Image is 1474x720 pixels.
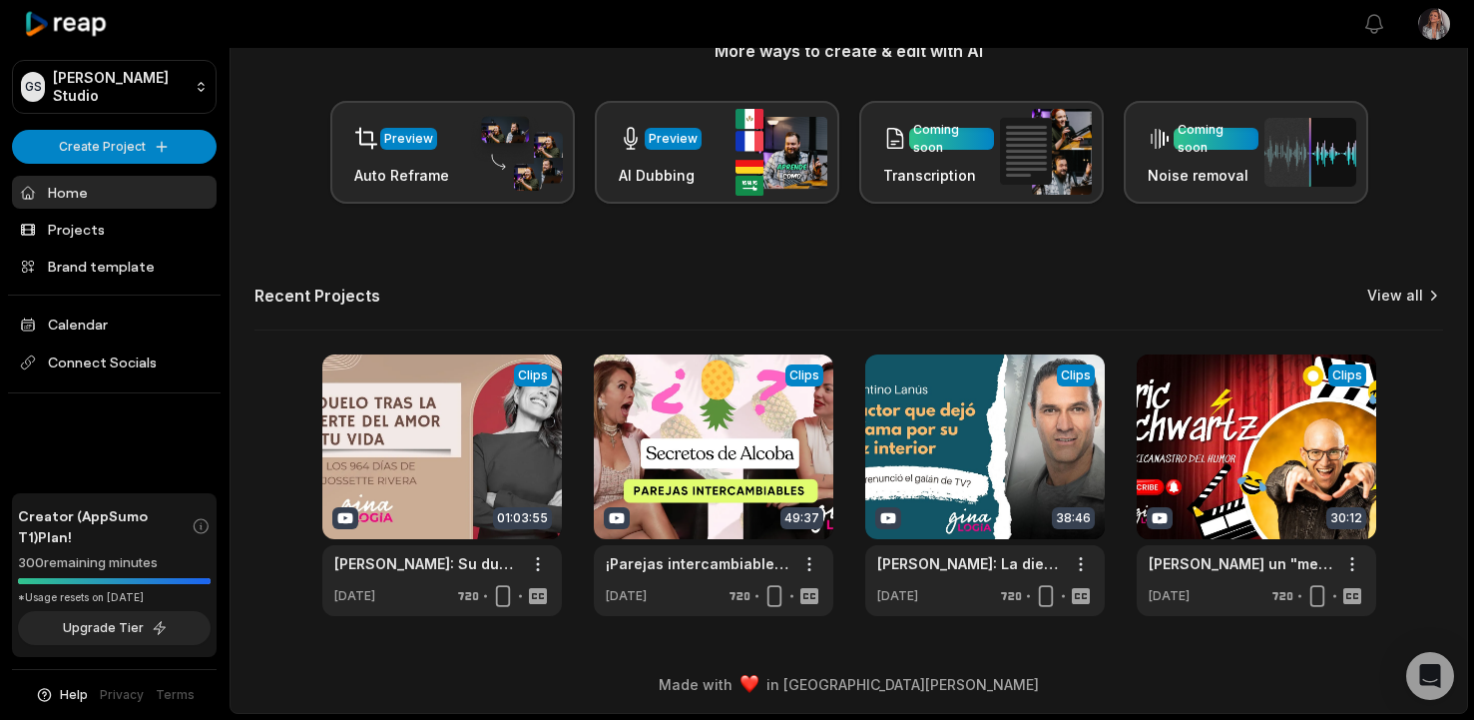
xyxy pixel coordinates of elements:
a: Calendar [12,308,217,341]
div: Preview [649,130,698,148]
h2: Recent Projects [254,286,380,306]
h3: More ways to create & edit with AI [254,39,1443,63]
div: Coming soon [913,121,990,157]
a: Home [12,176,217,209]
div: Open Intercom Messenger [1406,652,1454,700]
p: [PERSON_NAME] Studio [53,69,187,105]
h3: Auto Reframe [354,165,449,186]
span: Help [60,686,88,704]
a: View all [1367,286,1423,306]
img: transcription.png [1000,109,1092,195]
button: Upgrade Tier [18,611,211,645]
a: ¡Parejas intercambiables! La practica del intercambio sin tabúes - Temptation Nena y su sensualidad [606,553,789,574]
div: 300 remaining minutes [18,553,211,573]
a: [PERSON_NAME] un "mexicanastro" a mucha honra [1149,553,1332,574]
span: Connect Socials [12,345,217,380]
button: Create Project [12,130,217,164]
h3: AI Dubbing [619,165,702,186]
span: Creator (AppSumo T1) Plan! [18,505,192,547]
img: noise_removal.png [1264,118,1356,187]
a: Terms [156,686,195,704]
a: [PERSON_NAME]: Su duelo de 964 días y cómo se vuelve a sonreír tras perder al amor de tu vida [334,553,518,574]
div: GS [21,72,45,102]
img: heart emoji [740,675,758,693]
a: [PERSON_NAME]: La dieta, la disciplina y el camino espiritual que tomó el actor [877,553,1061,574]
a: Projects [12,213,217,246]
h3: Transcription [883,165,994,186]
a: Brand template [12,250,217,283]
div: Preview [384,130,433,148]
div: Made with in [GEOGRAPHIC_DATA][PERSON_NAME] [248,674,1449,695]
img: ai_dubbing.png [736,109,827,196]
button: Help [35,686,88,704]
div: *Usage resets on [DATE] [18,590,211,605]
img: auto_reframe.png [471,114,563,192]
a: Privacy [100,686,144,704]
div: Coming soon [1178,121,1254,157]
h3: Noise removal [1148,165,1258,186]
